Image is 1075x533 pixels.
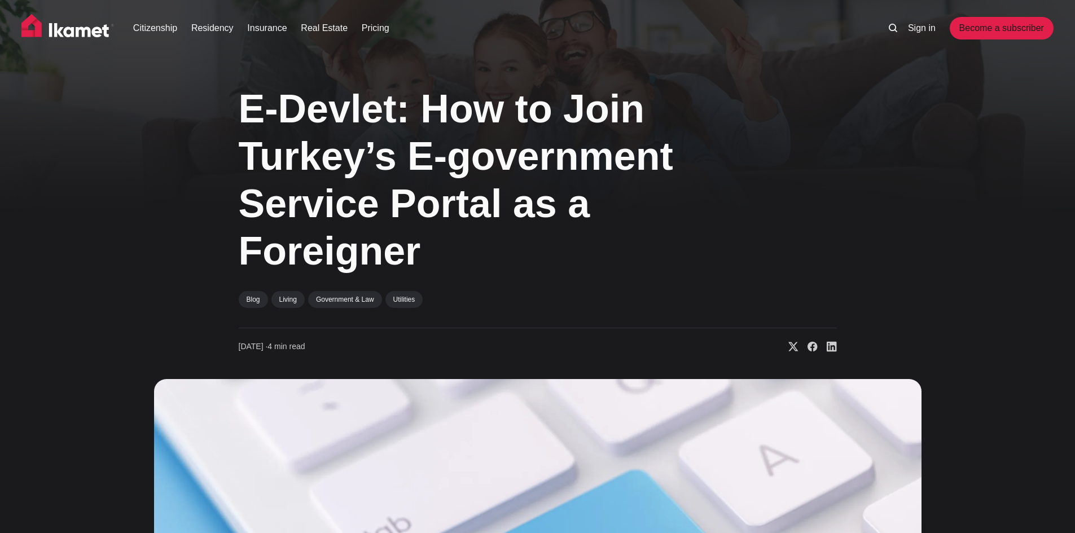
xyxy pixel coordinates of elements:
[271,291,305,308] a: Living
[308,291,382,308] a: Government & Law
[239,341,305,353] time: 4 min read
[798,341,818,353] a: Share on Facebook
[818,341,837,353] a: Share on Linkedin
[239,85,724,275] h1: E-Devlet: How to Join Turkey’s E-government Service Portal as a Foreigner
[385,291,423,308] a: Utilities
[950,17,1054,39] a: Become a subscriber
[21,14,114,42] img: Ikamet home
[239,291,268,308] a: Blog
[908,21,936,35] a: Sign in
[301,21,348,35] a: Real Estate
[362,21,389,35] a: Pricing
[191,21,234,35] a: Residency
[779,341,798,353] a: Share on X
[239,342,268,351] span: [DATE] ∙
[247,21,287,35] a: Insurance
[133,21,177,35] a: Citizenship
